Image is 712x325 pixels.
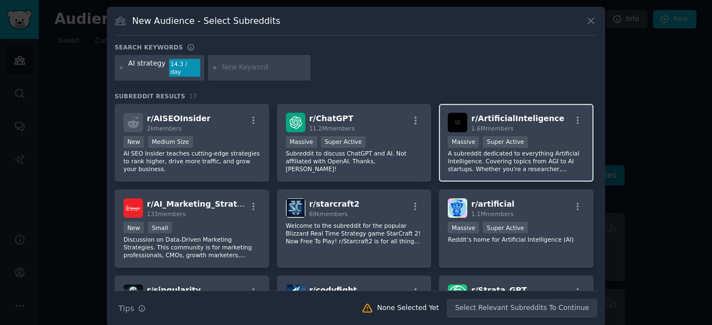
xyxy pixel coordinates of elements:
[483,222,528,233] div: Super Active
[147,286,201,294] span: r/ singularity
[483,136,528,148] div: Super Active
[115,43,183,51] h3: Search keywords
[132,15,280,27] h3: New Audience - Select Subreddits
[115,299,150,318] button: Tips
[128,59,166,77] div: AI strategy
[123,198,143,218] img: AI_Marketing_Strategy
[286,222,423,245] p: Welcome to the subreddit for the popular Blizzard Real Time Strategy game StarCraft 2! Now Free T...
[471,211,513,217] span: 1.1M members
[377,303,439,313] div: None Selected Yet
[471,286,527,294] span: r/ Strata_GPT
[222,63,306,73] input: New Keyword
[321,136,366,148] div: Super Active
[448,284,467,304] img: Strata_GPT
[448,113,467,132] img: ArtificialInteligence
[147,114,210,123] span: r/ AISEOInsider
[123,136,144,148] div: New
[123,284,143,304] img: singularity
[448,198,467,218] img: artificial
[147,211,186,217] span: 133 members
[286,284,305,304] img: codyfight
[147,125,182,132] span: 2k members
[148,222,172,233] div: Small
[286,113,305,132] img: ChatGPT
[471,125,513,132] span: 1.6M members
[309,211,348,217] span: 69k members
[448,149,585,173] p: A subreddit dedicated to everything Artificial Intelligence. Covering topics from AGI to AI start...
[189,93,197,99] span: 17
[448,222,479,233] div: Massive
[148,136,193,148] div: Medium Size
[309,114,354,123] span: r/ ChatGPT
[286,149,423,173] p: Subreddit to discuss ChatGPT and AI. Not affiliated with OpenAI. Thanks, [PERSON_NAME]!
[123,236,260,259] p: Discussion on Data-Driven Marketing Strategies. This community is for marketing professionals, CM...
[147,199,253,208] span: r/ AI_Marketing_Strategy
[471,199,515,208] span: r/ artificial
[115,92,185,100] span: Subreddit Results
[123,222,144,233] div: New
[448,236,585,243] p: Reddit’s home for Artificial Intelligence (AI)
[309,125,355,132] span: 11.2M members
[286,198,305,218] img: starcraft2
[286,136,317,148] div: Massive
[118,303,134,314] span: Tips
[123,149,260,173] p: AI SEO Insider teaches cutting-edge strategies to rank higher, drive more traffic, and grow your ...
[309,286,357,294] span: r/ codyfight
[448,136,479,148] div: Massive
[471,114,564,123] span: r/ ArtificialInteligence
[169,59,200,77] div: 14.3 / day
[309,199,360,208] span: r/ starcraft2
